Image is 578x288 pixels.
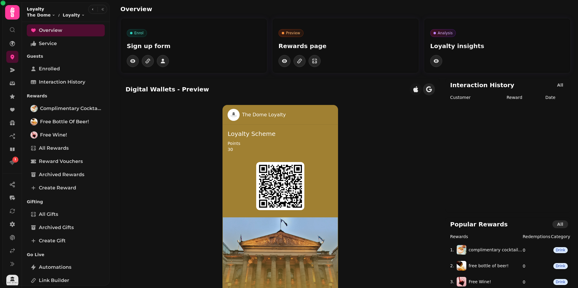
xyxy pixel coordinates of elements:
[39,171,84,178] span: Archived Rewards
[522,233,551,242] th: Redemptions
[27,249,105,260] p: Go Live
[39,264,71,271] span: Automations
[438,31,452,35] p: Analysis
[506,94,545,103] th: Reward
[27,261,105,273] a: Automations
[5,275,20,287] button: User avatar
[39,184,76,191] span: Create reward
[430,42,564,50] p: Loyalty insights
[27,208,105,220] a: All Gifts
[27,155,105,167] a: Reward Vouchers
[27,51,105,62] p: Guests
[457,277,466,286] img: aHR0cHM6Ly9maWxlcy5zdGFtcGVkZS5haS8wNzQ1NTQ5MC05MDM1LTRjODUtOWE2Mi0yNGY3ZDUwNThlZmYvbWVkaWEvMTEyZ...
[450,220,508,228] h2: Popular Rewards
[27,274,105,286] a: Link Builder
[27,76,105,88] a: Interaction History
[27,12,55,18] button: The Dome
[39,277,69,284] span: Link Builder
[27,182,105,194] a: Create reward
[40,118,89,125] span: free bottle of beer!
[457,261,466,271] img: aHR0cHM6Ly9maWxlcy5zdGFtcGVkZS5haS8wNzQ1NTQ5MC05MDM1LTRjODUtOWE2Mi0yNGY3ZDUwNThlZmYvbWVkaWEvY2Y2Z...
[228,140,240,146] p: points
[126,85,209,93] h2: Digital Wallets - Preview
[469,279,491,285] p: Free Wine!
[552,81,568,89] button: All
[31,106,37,112] img: complimentary cocktail!
[228,130,275,138] p: Loyalty Scheme
[63,12,85,18] button: Loyalty
[242,111,286,118] p: The Dome Loyalty
[14,158,16,162] span: 1
[6,275,18,287] img: User avatar
[556,248,565,252] span: Drink
[27,12,85,18] nav: breadcrumb
[230,111,237,118] img: header
[127,42,261,50] p: Sign up form
[39,27,62,34] span: Overview
[27,24,105,36] a: Overview
[27,6,85,12] h2: Loyalty
[27,196,105,207] p: Gifting
[522,242,551,258] td: 0
[557,83,563,87] span: All
[469,247,522,253] p: complimentary cocktail ...
[445,94,506,103] th: Customer
[450,263,454,269] span: 2 .
[552,220,568,228] button: All
[39,211,58,218] span: All Gifts
[39,158,83,165] span: Reward Vouchers
[469,263,509,269] p: free bottle of beer!
[278,42,413,50] p: Rewards page
[551,233,570,242] th: Category
[259,164,302,208] img: qr-code.png
[286,31,300,35] p: Preview
[39,78,85,86] span: Interaction History
[556,280,565,284] span: Drink
[27,142,105,154] a: All Rewards
[27,169,105,181] a: Archived Rewards
[120,5,236,13] h2: Overview
[40,105,101,112] span: complimentary cocktail!
[6,157,18,169] a: 1
[556,264,565,268] span: Drink
[557,222,563,226] span: All
[450,81,514,89] h2: Interaction History
[134,31,144,35] p: Enrol
[31,119,37,125] img: free bottle of beer!
[27,235,105,247] a: Create Gift
[545,94,570,103] th: Date
[39,224,74,231] span: Archived Gifts
[27,90,105,101] p: Rewards
[27,12,51,18] span: The Dome
[27,129,105,141] a: Free Wine!Free Wine!
[522,258,551,274] td: 0
[27,38,105,50] a: Service
[39,65,60,72] span: Enrolled
[27,116,105,128] a: free bottle of beer!free bottle of beer!
[27,103,105,115] a: complimentary cocktail!complimentary cocktail!
[27,222,105,234] a: Archived Gifts
[450,279,454,285] span: 3 .
[228,146,233,152] p: 30
[40,131,67,139] span: Free Wine!
[450,247,454,253] span: 1 .
[457,245,466,255] img: aHR0cHM6Ly9maWxlcy5zdGFtcGVkZS5haS8wNzQ1NTQ5MC05MDM1LTRjODUtOWE2Mi0yNGY3ZDUwNThlZmYvbWVkaWEvYzIwN...
[39,237,66,244] span: Create Gift
[39,145,69,152] span: All Rewards
[31,132,37,138] img: Free Wine!
[27,63,105,75] a: Enrolled
[39,40,57,47] span: Service
[445,233,522,242] th: Rewards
